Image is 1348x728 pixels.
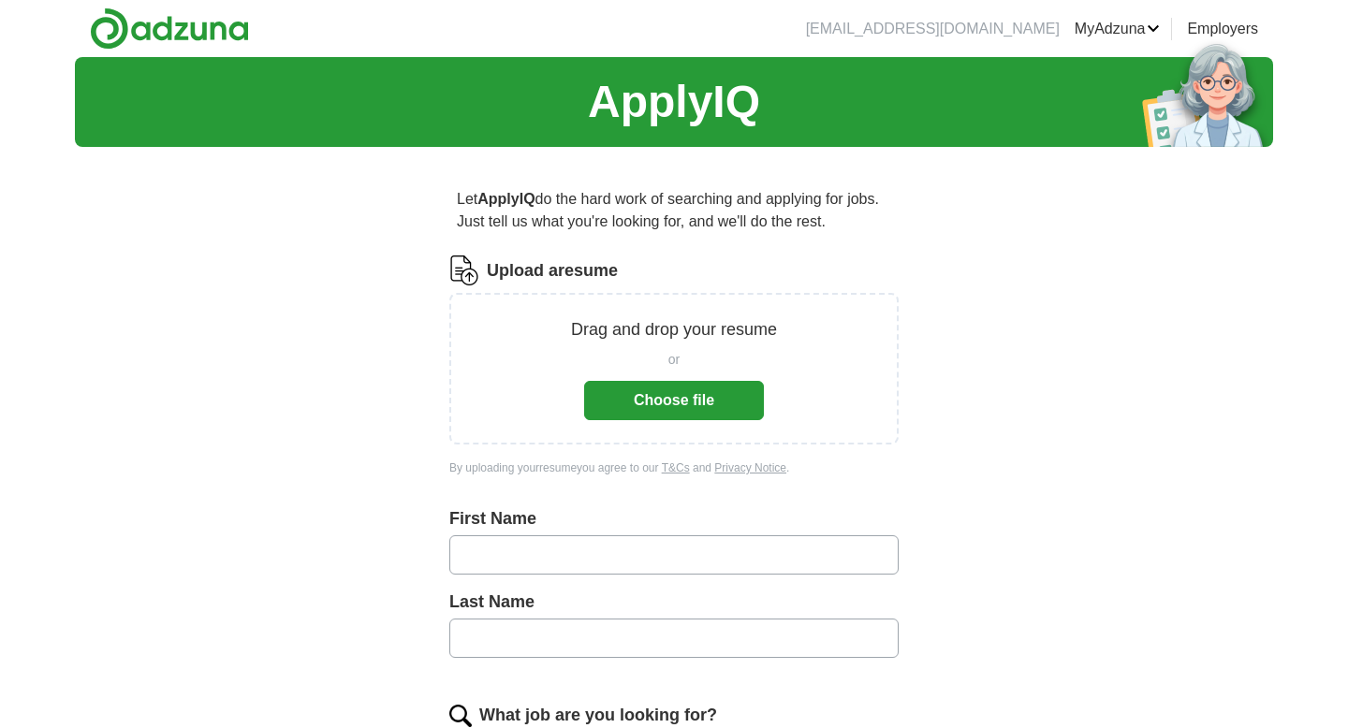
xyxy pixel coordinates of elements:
[1187,18,1258,40] a: Employers
[806,18,1060,40] li: [EMAIL_ADDRESS][DOMAIN_NAME]
[449,181,899,240] p: Let do the hard work of searching and applying for jobs. Just tell us what you're looking for, an...
[662,461,690,474] a: T&Cs
[584,381,764,420] button: Choose file
[714,461,786,474] a: Privacy Notice
[571,317,777,342] p: Drag and drop your resume
[449,255,479,285] img: CV Icon
[449,705,472,727] img: search.png
[90,7,249,50] img: Adzuna logo
[449,459,899,476] div: By uploading your resume you agree to our and .
[487,258,618,284] label: Upload a resume
[1075,18,1161,40] a: MyAdzuna
[477,191,535,207] strong: ApplyIQ
[479,703,717,728] label: What job are you looking for?
[668,350,680,370] span: or
[588,68,760,136] h1: ApplyIQ
[449,506,899,531] label: First Name
[449,590,899,615] label: Last Name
